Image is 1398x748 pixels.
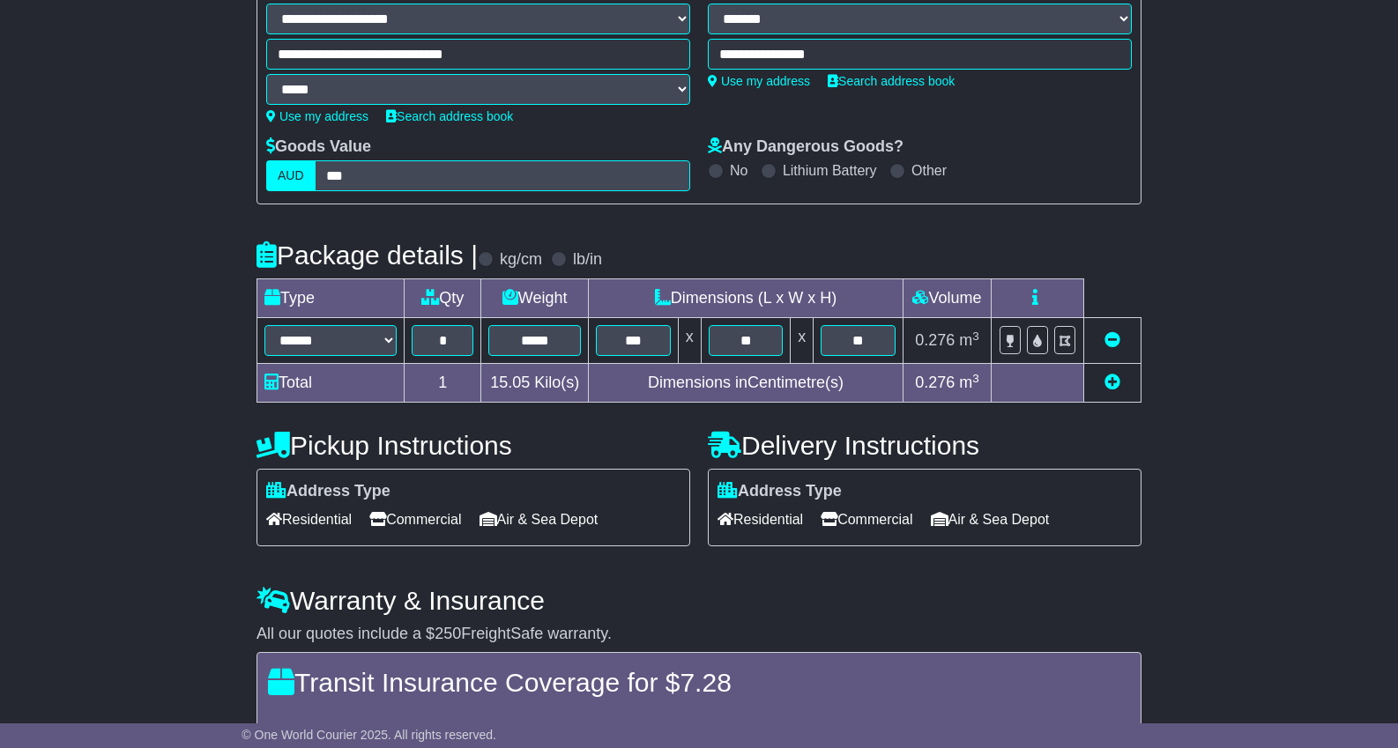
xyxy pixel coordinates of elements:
[405,364,481,403] td: 1
[783,162,877,179] label: Lithium Battery
[481,279,589,318] td: Weight
[573,250,602,270] label: lb/in
[257,241,478,270] h4: Package details |
[931,506,1050,533] span: Air & Sea Depot
[708,431,1141,460] h4: Delivery Instructions
[589,364,903,403] td: Dimensions in Centimetre(s)
[915,374,955,391] span: 0.276
[972,330,979,343] sup: 3
[959,374,979,391] span: m
[257,364,405,403] td: Total
[903,279,991,318] td: Volume
[680,668,731,697] span: 7.28
[915,331,955,349] span: 0.276
[708,74,810,88] a: Use my address
[959,331,979,349] span: m
[435,625,461,642] span: 250
[972,372,979,385] sup: 3
[481,364,589,403] td: Kilo(s)
[266,506,352,533] span: Residential
[242,728,496,742] span: © One World Courier 2025. All rights reserved.
[266,109,368,123] a: Use my address
[718,482,842,501] label: Address Type
[480,506,599,533] span: Air & Sea Depot
[678,318,701,364] td: x
[589,279,903,318] td: Dimensions (L x W x H)
[266,482,390,501] label: Address Type
[268,668,1130,697] h4: Transit Insurance Coverage for $
[1104,331,1120,349] a: Remove this item
[257,431,690,460] h4: Pickup Instructions
[821,506,912,533] span: Commercial
[708,137,903,157] label: Any Dangerous Goods?
[718,506,803,533] span: Residential
[386,109,513,123] a: Search address book
[730,162,747,179] label: No
[257,586,1141,615] h4: Warranty & Insurance
[266,160,316,191] label: AUD
[828,74,955,88] a: Search address book
[266,137,371,157] label: Goods Value
[405,279,481,318] td: Qty
[490,374,530,391] span: 15.05
[911,162,947,179] label: Other
[1104,374,1120,391] a: Add new item
[257,625,1141,644] div: All our quotes include a $ FreightSafe warranty.
[500,250,542,270] label: kg/cm
[791,318,814,364] td: x
[369,506,461,533] span: Commercial
[257,279,405,318] td: Type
